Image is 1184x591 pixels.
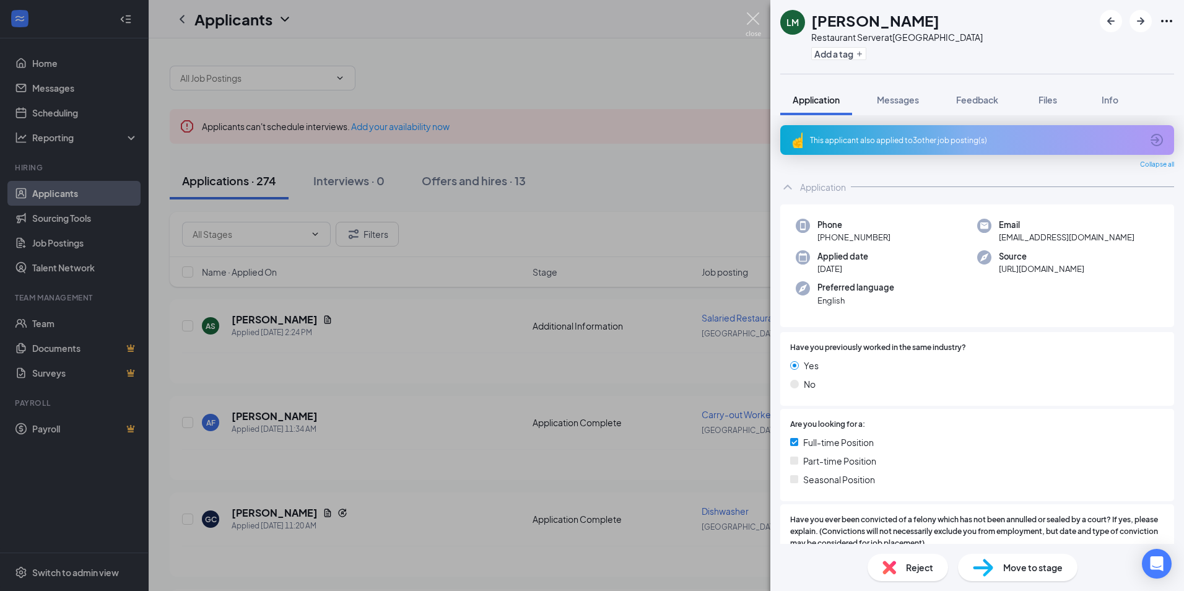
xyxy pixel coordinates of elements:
[803,436,874,449] span: Full-time Position
[1140,160,1174,170] span: Collapse all
[810,135,1142,146] div: This applicant also applied to 3 other job posting(s)
[856,50,863,58] svg: Plus
[790,419,865,431] span: Are you looking for a:
[956,94,998,105] span: Feedback
[780,180,795,195] svg: ChevronUp
[817,231,890,243] span: [PHONE_NUMBER]
[790,514,1164,549] span: Have you ever been convicted of a felony which has not been annulled or sealed by a court? If yes...
[804,377,816,391] span: No
[1038,94,1057,105] span: Files
[817,250,868,263] span: Applied date
[1142,549,1172,579] div: Open Intercom Messenger
[803,454,876,468] span: Part-time Position
[999,263,1084,275] span: [URL][DOMAIN_NAME]
[811,47,866,60] button: PlusAdd a tag
[1149,133,1164,147] svg: ArrowCircle
[999,231,1134,243] span: [EMAIL_ADDRESS][DOMAIN_NAME]
[906,561,933,574] span: Reject
[817,219,890,231] span: Phone
[800,181,846,193] div: Application
[877,94,919,105] span: Messages
[804,359,819,372] span: Yes
[1100,10,1122,32] button: ArrowLeftNew
[803,473,875,486] span: Seasonal Position
[1102,94,1118,105] span: Info
[1103,14,1118,28] svg: ArrowLeftNew
[817,294,894,307] span: English
[1133,14,1148,28] svg: ArrowRight
[811,31,983,43] div: Restaurant Server at [GEOGRAPHIC_DATA]
[786,16,799,28] div: LM
[817,263,868,275] span: [DATE]
[999,219,1134,231] span: Email
[817,281,894,294] span: Preferred language
[1159,14,1174,28] svg: Ellipses
[811,10,939,31] h1: [PERSON_NAME]
[790,342,966,354] span: Have you previously worked in the same industry?
[793,94,840,105] span: Application
[999,250,1084,263] span: Source
[1003,561,1063,574] span: Move to stage
[1130,10,1152,32] button: ArrowRight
